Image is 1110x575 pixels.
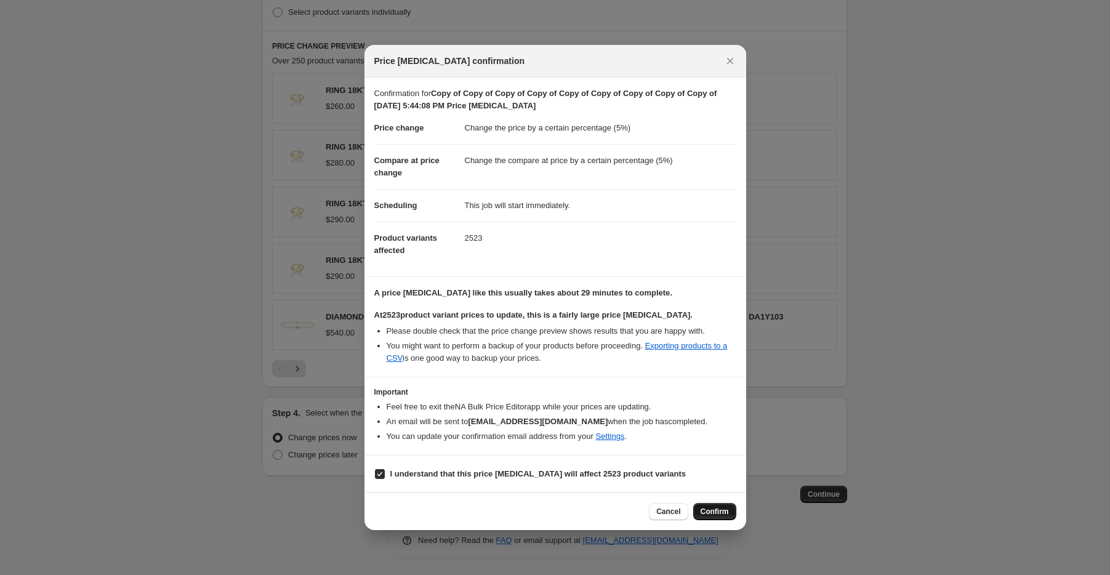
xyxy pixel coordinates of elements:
p: Confirmation for [374,87,736,112]
dd: 2523 [465,222,736,254]
span: Cancel [656,507,680,517]
b: A price [MEDICAL_DATA] like this usually takes about 29 minutes to complete. [374,288,672,297]
dd: This job will start immediately. [465,189,736,222]
span: Confirm [701,507,729,517]
li: An email will be sent to when the job has completed . [387,416,736,428]
span: Product variants affected [374,233,438,255]
a: Settings [595,432,624,441]
b: I understand that this price [MEDICAL_DATA] will affect 2523 product variants [390,469,686,478]
b: Copy of Copy of Copy of Copy of Copy of Copy of Copy of Copy of Copy of [DATE] 5:44:08 PM Price [... [374,89,717,110]
dd: Change the price by a certain percentage (5%) [465,112,736,144]
span: Compare at price change [374,156,440,177]
h3: Important [374,387,736,397]
span: Scheduling [374,201,417,210]
b: [EMAIL_ADDRESS][DOMAIN_NAME] [468,417,608,426]
li: You might want to perform a backup of your products before proceeding. is one good way to backup ... [387,340,736,364]
span: Price change [374,123,424,132]
li: Please double check that the price change preview shows results that you are happy with. [387,325,736,337]
li: You can update your confirmation email address from your . [387,430,736,443]
button: Cancel [649,503,688,520]
b: At 2523 product variant prices to update, this is a fairly large price [MEDICAL_DATA]. [374,310,693,320]
button: Close [722,52,739,70]
span: Price [MEDICAL_DATA] confirmation [374,55,525,67]
li: Feel free to exit the NA Bulk Price Editor app while your prices are updating. [387,401,736,413]
button: Confirm [693,503,736,520]
dd: Change the compare at price by a certain percentage (5%) [465,144,736,177]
